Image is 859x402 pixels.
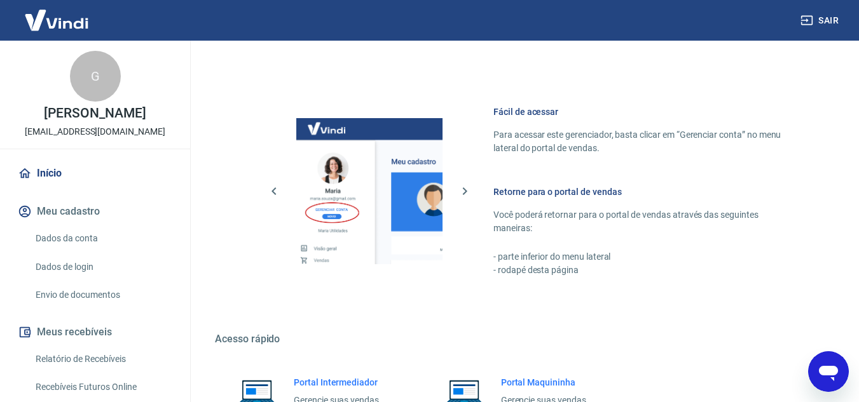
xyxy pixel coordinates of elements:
img: Vindi [15,1,98,39]
a: Envio de documentos [31,282,175,308]
h6: Portal Intermediador [294,376,399,389]
p: - parte inferior do menu lateral [493,250,798,264]
p: - rodapé desta página [493,264,798,277]
p: Para acessar este gerenciador, basta clicar em “Gerenciar conta” no menu lateral do portal de ven... [493,128,798,155]
img: Imagem da dashboard mostrando o botão de gerenciar conta na sidebar no lado esquerdo [296,118,443,264]
h6: Portal Maquininha [501,376,607,389]
a: Início [15,159,175,187]
div: G [70,51,121,102]
button: Sair [798,9,844,32]
button: Meus recebíveis [15,318,175,346]
p: Você poderá retornar para o portal de vendas através das seguintes maneiras: [493,208,798,235]
a: Dados da conta [31,225,175,251]
a: Relatório de Recebíveis [31,346,175,372]
p: [EMAIL_ADDRESS][DOMAIN_NAME] [25,125,165,138]
h6: Retorne para o portal de vendas [493,185,798,198]
p: [PERSON_NAME] [44,107,146,120]
button: Meu cadastro [15,198,175,225]
h6: Fácil de acessar [493,105,798,118]
a: Dados de login [31,254,175,280]
iframe: Botão para abrir a janela de mensagens [808,351,849,392]
a: Recebíveis Futuros Online [31,374,175,400]
h5: Acesso rápido [215,333,828,345]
